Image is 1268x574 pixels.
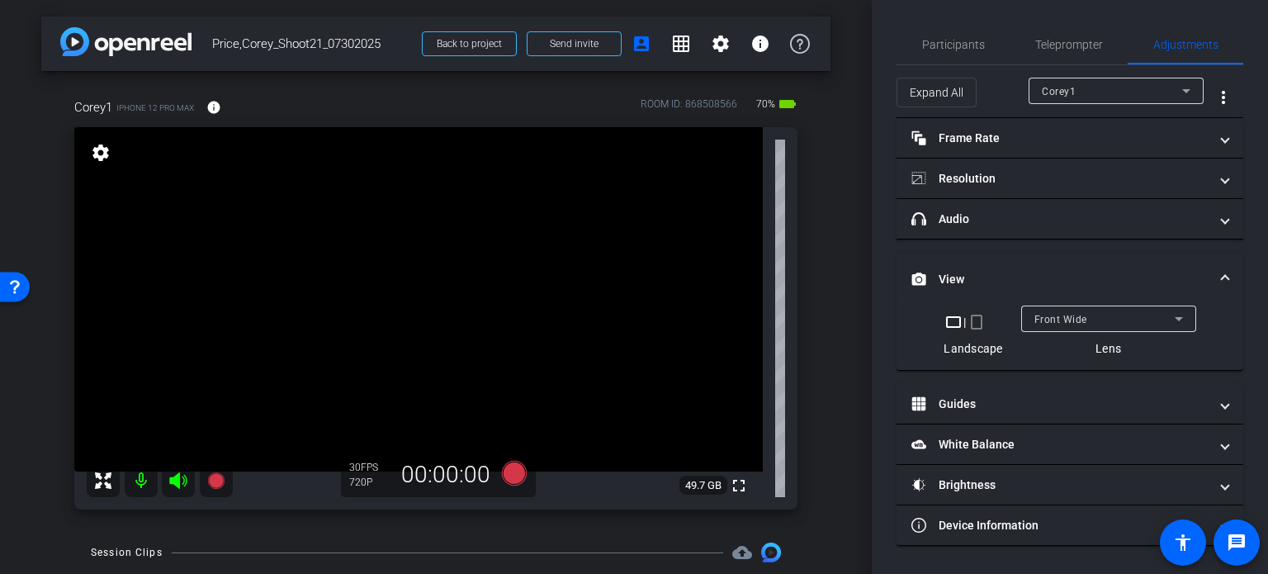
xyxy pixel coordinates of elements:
[897,505,1243,545] mat-expansion-panel-header: Device Information
[206,100,221,115] mat-icon: info
[422,31,517,56] button: Back to project
[944,312,1002,332] div: |
[1153,39,1218,50] span: Adjustments
[754,91,778,117] span: 70%
[711,34,731,54] mat-icon: settings
[910,77,963,108] span: Expand All
[212,27,412,60] span: Price,Corey_Shoot21_07302025
[1204,78,1243,117] button: More Options for Adjustments Panel
[732,543,752,562] span: Destinations for your clips
[1227,533,1247,553] mat-icon: message
[922,39,985,50] span: Participants
[897,159,1243,198] mat-expansion-panel-header: Resolution
[911,517,1209,534] mat-panel-title: Device Information
[390,461,501,489] div: 00:00:00
[778,94,797,114] mat-icon: battery_std
[911,436,1209,453] mat-panel-title: White Balance
[671,34,691,54] mat-icon: grid_on
[729,476,749,496] mat-icon: fullscreen
[897,465,1243,505] mat-expansion-panel-header: Brightness
[897,78,977,107] button: Expand All
[911,130,1209,147] mat-panel-title: Frame Rate
[679,476,727,496] span: 49.7 GB
[911,211,1209,228] mat-panel-title: Audio
[74,98,112,116] span: Corey1
[944,340,1002,357] div: Landscape
[1214,88,1233,107] mat-icon: more_vert
[349,461,390,474] div: 30
[897,253,1243,306] mat-expansion-panel-header: View
[60,27,192,56] img: app-logo
[349,476,390,489] div: 720P
[632,34,651,54] mat-icon: account_box
[897,118,1243,158] mat-expansion-panel-header: Frame Rate
[911,271,1209,288] mat-panel-title: View
[732,543,752,562] mat-icon: cloud_upload
[550,37,599,50] span: Send invite
[967,312,986,332] mat-icon: crop_portrait
[116,102,194,114] span: iPhone 12 Pro Max
[911,477,1209,494] mat-panel-title: Brightness
[897,384,1243,424] mat-expansion-panel-header: Guides
[361,462,378,473] span: FPS
[1034,314,1087,325] span: Front Wide
[1042,86,1076,97] span: Corey1
[1173,533,1193,553] mat-icon: accessibility
[897,199,1243,239] mat-expansion-panel-header: Audio
[527,31,622,56] button: Send invite
[89,143,112,163] mat-icon: settings
[91,544,163,561] div: Session Clips
[911,396,1209,413] mat-panel-title: Guides
[944,312,963,332] mat-icon: crop_landscape
[897,425,1243,464] mat-expansion-panel-header: White Balance
[897,306,1243,370] div: View
[437,38,502,50] span: Back to project
[750,34,770,54] mat-icon: info
[761,543,781,562] img: Session clips
[911,170,1209,187] mat-panel-title: Resolution
[1035,39,1103,50] span: Teleprompter
[641,97,737,121] div: ROOM ID: 868508566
